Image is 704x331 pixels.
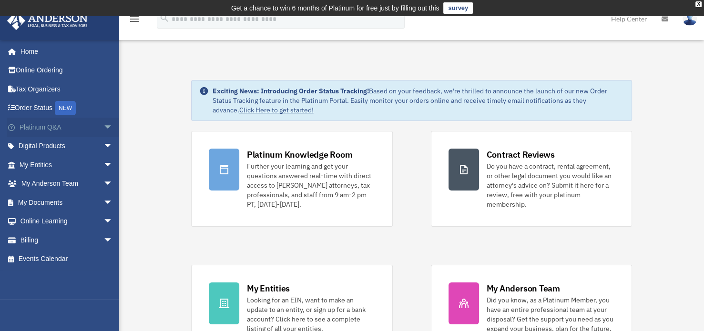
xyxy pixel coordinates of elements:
a: Tax Organizers [7,80,127,99]
div: NEW [55,101,76,115]
a: Digital Productsarrow_drop_down [7,137,127,156]
div: Do you have a contract, rental agreement, or other legal document you would like an attorney's ad... [487,161,615,209]
i: menu [129,13,140,25]
i: search [159,13,170,23]
div: Contract Reviews [487,149,555,160]
a: Platinum Knowledge Room Further your learning and get your questions answered real-time with dire... [191,131,393,227]
span: arrow_drop_down [103,231,122,250]
a: Contract Reviews Do you have a contract, rental agreement, or other legal document you would like... [431,131,633,227]
a: My Entitiesarrow_drop_down [7,155,127,174]
span: arrow_drop_down [103,137,122,156]
a: Online Ordering [7,61,127,80]
span: arrow_drop_down [103,155,122,175]
a: Order StatusNEW [7,99,127,118]
div: Based on your feedback, we're thrilled to announce the launch of our new Order Status Tracking fe... [213,86,624,115]
span: arrow_drop_down [103,212,122,231]
a: Events Calendar [7,250,127,269]
div: Platinum Knowledge Room [247,149,353,160]
span: arrow_drop_down [103,174,122,194]
a: My Anderson Teamarrow_drop_down [7,174,127,193]
div: My Entities [247,282,290,294]
img: User Pic [683,12,697,26]
strong: Exciting News: Introducing Order Status Tracking! [213,87,369,95]
a: Online Learningarrow_drop_down [7,212,127,231]
a: menu [129,17,140,25]
a: My Documentsarrow_drop_down [7,193,127,212]
a: Home [7,42,122,61]
span: arrow_drop_down [103,193,122,212]
a: survey [443,2,473,14]
div: My Anderson Team [487,282,560,294]
a: Billingarrow_drop_down [7,231,127,250]
div: Get a chance to win 6 months of Platinum for free just by filling out this [231,2,439,14]
div: Further your learning and get your questions answered real-time with direct access to [PERSON_NAM... [247,161,375,209]
div: close [695,1,702,7]
img: Anderson Advisors Platinum Portal [4,11,91,30]
a: Platinum Q&Aarrow_drop_down [7,118,127,137]
span: arrow_drop_down [103,118,122,137]
a: Click Here to get started! [239,106,314,114]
